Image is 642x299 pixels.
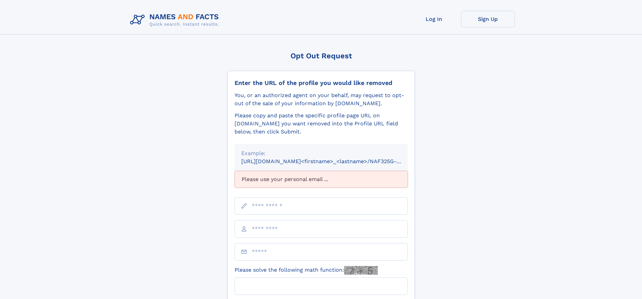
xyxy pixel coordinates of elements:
div: You, or an authorized agent on your behalf, may request to opt-out of the sale of your informatio... [235,91,408,108]
label: Please solve the following math function: [235,266,378,275]
div: Opt Out Request [227,52,415,60]
div: Example: [241,149,401,157]
a: Sign Up [461,11,515,27]
a: Log In [407,11,461,27]
div: Enter the URL of the profile you would like removed [235,79,408,87]
div: Please use your personal email ... [235,171,408,188]
small: [URL][DOMAIN_NAME]<firstname>_<lastname>/NAF325G-xxxxxxxx [241,158,421,165]
div: Please copy and paste the specific profile page URL on [DOMAIN_NAME] you want removed into the Pr... [235,112,408,136]
img: Logo Names and Facts [127,11,224,29]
